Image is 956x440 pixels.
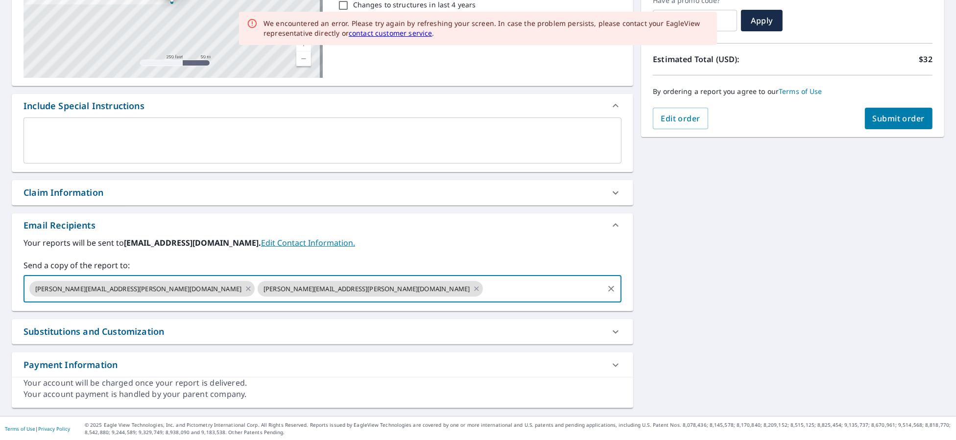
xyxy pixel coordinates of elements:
p: ( renovations, additions, etc. ) [353,10,476,20]
div: Substitutions and Customization [24,325,164,338]
div: Include Special Instructions [24,99,144,113]
div: [PERSON_NAME][EMAIL_ADDRESS][PERSON_NAME][DOMAIN_NAME] [29,281,255,297]
p: Estimated Total (USD): [653,53,792,65]
a: EditContactInfo [261,237,355,248]
div: [PERSON_NAME][EMAIL_ADDRESS][PERSON_NAME][DOMAIN_NAME] [258,281,483,297]
div: Include Special Instructions [12,94,633,117]
button: Clear [604,282,618,296]
a: Terms of Use [5,425,35,432]
div: Email Recipients [24,219,96,232]
span: Submit order [873,113,925,124]
span: Edit order [661,113,700,124]
div: Email Recipients [12,213,633,237]
a: Terms of Use [779,87,822,96]
div: Your account payment is handled by your parent company. [24,389,621,400]
p: © 2025 Eagle View Technologies, Inc. and Pictometry International Corp. All Rights Reserved. Repo... [85,421,951,436]
a: Privacy Policy [38,425,70,432]
div: We encountered an error. Please try again by refreshing your screen. In case the problem persists... [263,19,709,38]
div: Your account will be charged once your report is delivered. [24,377,621,389]
a: contact customer service [349,28,432,38]
p: $32 [919,53,932,65]
p: By ordering a report you agree to our [653,87,932,96]
button: Submit order [865,108,933,129]
div: Substitutions and Customization [12,319,633,344]
a: Current Level 17, Zoom Out [296,51,311,66]
div: Claim Information [24,186,103,199]
label: Send a copy of the report to: [24,259,621,271]
span: [PERSON_NAME][EMAIL_ADDRESS][PERSON_NAME][DOMAIN_NAME] [258,284,476,294]
label: Your reports will be sent to [24,237,621,249]
button: Apply [741,10,783,31]
span: [PERSON_NAME][EMAIL_ADDRESS][PERSON_NAME][DOMAIN_NAME] [29,284,247,294]
p: | [5,426,70,432]
button: Edit order [653,108,708,129]
div: Payment Information [24,358,118,371]
div: Payment Information [12,352,633,377]
div: Claim Information [12,180,633,205]
span: Apply [749,15,775,26]
b: [EMAIL_ADDRESS][DOMAIN_NAME]. [124,237,261,248]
